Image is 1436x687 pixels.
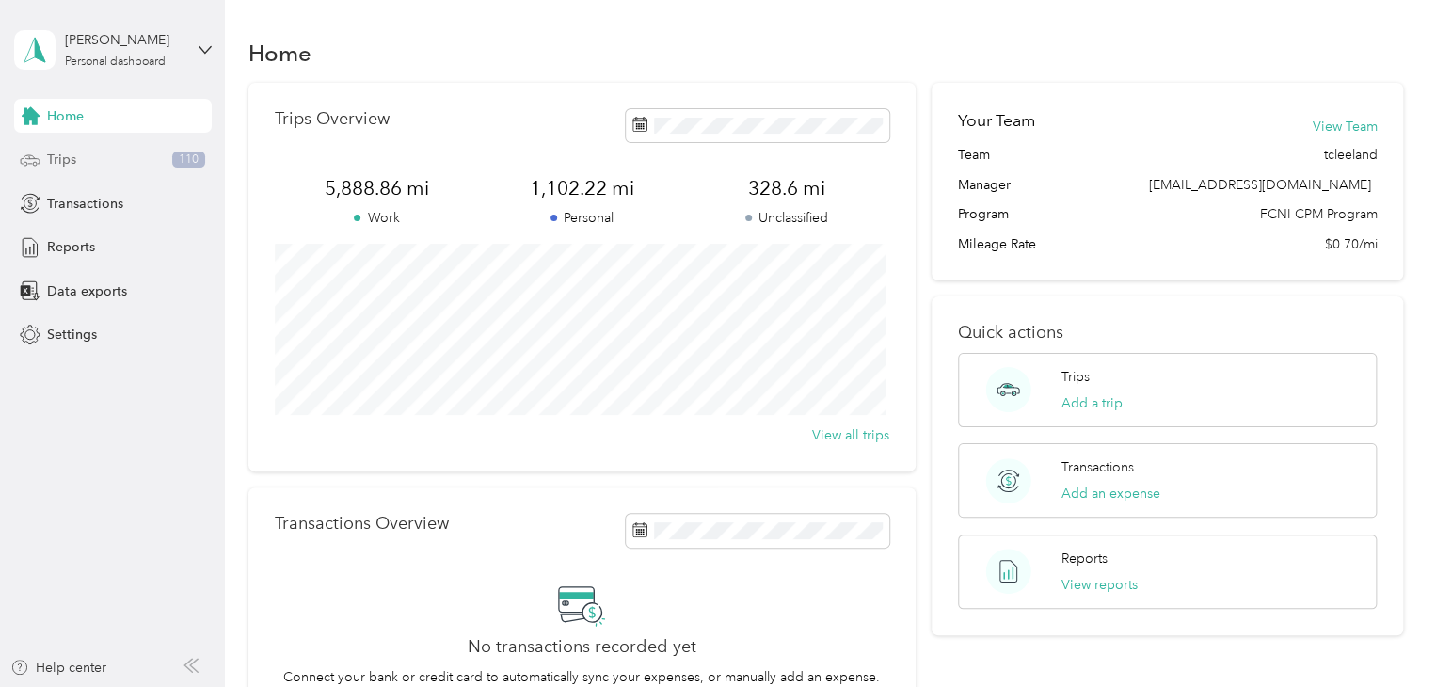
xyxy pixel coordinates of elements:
span: $0.70/mi [1324,234,1377,254]
p: Transactions Overview [275,514,449,534]
span: tcleeland [1323,145,1377,165]
span: Home [47,106,84,126]
span: 110 [172,152,205,168]
h2: Your Team [958,109,1035,133]
button: View reports [1061,575,1138,595]
span: Settings [47,325,97,344]
button: View Team [1312,117,1377,136]
h2: No transactions recorded yet [468,637,696,657]
h1: Home [248,43,311,63]
div: Personal dashboard [65,56,166,68]
span: 1,102.22 mi [479,175,684,201]
span: [EMAIL_ADDRESS][DOMAIN_NAME] [1148,177,1370,193]
button: Add a trip [1061,393,1123,413]
p: Quick actions [958,323,1377,343]
span: Mileage Rate [958,234,1036,254]
button: Help center [10,658,106,678]
button: View all trips [812,425,889,445]
iframe: Everlance-gr Chat Button Frame [1331,582,1436,687]
p: Connect your bank or credit card to automatically sync your expenses, or manually add an expense. [283,667,880,687]
span: Transactions [47,194,123,214]
span: Manager [958,175,1011,195]
p: Reports [1061,549,1108,568]
span: FCNI CPM Program [1259,204,1377,224]
span: Reports [47,237,95,257]
div: [PERSON_NAME] [65,30,183,50]
span: Trips [47,150,76,169]
button: Add an expense [1061,484,1160,503]
p: Trips Overview [275,109,390,129]
span: 328.6 mi [684,175,889,201]
p: Unclassified [684,208,889,228]
span: Program [958,204,1009,224]
p: Work [275,208,480,228]
span: Data exports [47,281,127,301]
p: Transactions [1061,457,1134,477]
span: 5,888.86 mi [275,175,480,201]
p: Trips [1061,367,1090,387]
span: Team [958,145,990,165]
p: Personal [479,208,684,228]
